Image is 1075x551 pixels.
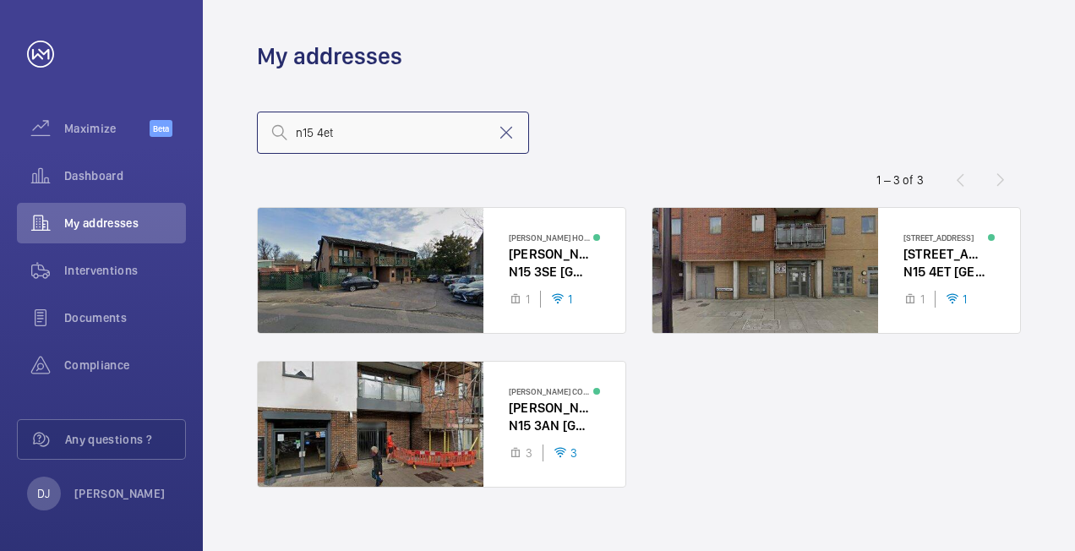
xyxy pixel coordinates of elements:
[876,172,924,188] div: 1 – 3 of 3
[150,120,172,137] span: Beta
[64,167,186,184] span: Dashboard
[64,262,186,279] span: Interventions
[64,120,150,137] span: Maximize
[65,431,185,448] span: Any questions ?
[64,357,186,374] span: Compliance
[257,41,402,72] h1: My addresses
[64,215,186,232] span: My addresses
[37,485,50,502] p: DJ
[74,485,166,502] p: [PERSON_NAME]
[64,309,186,326] span: Documents
[257,112,529,154] input: Search by address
